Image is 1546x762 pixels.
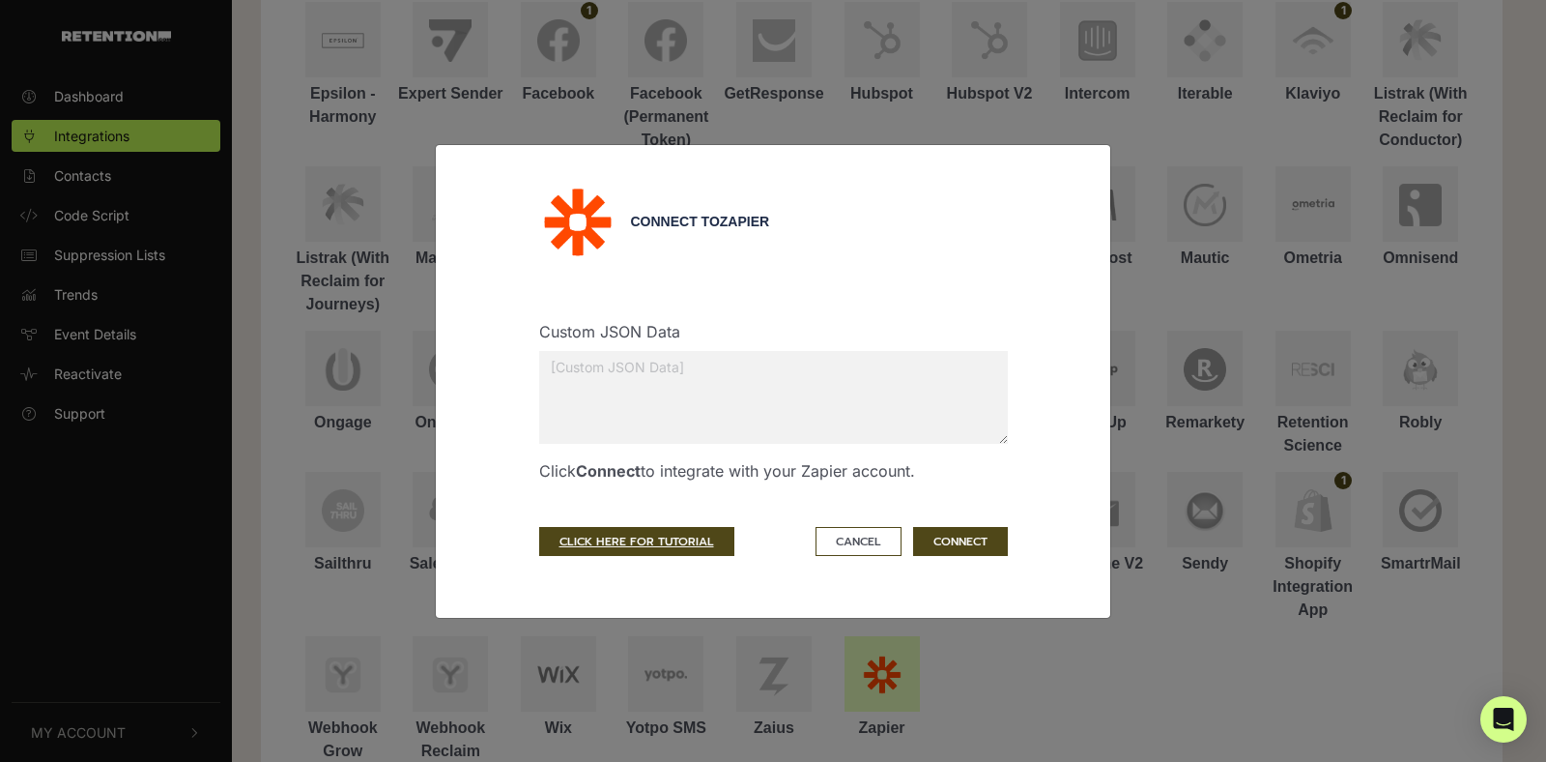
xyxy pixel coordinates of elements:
[539,320,680,343] label: Custom JSON Data
[631,212,1008,232] div: Connect to
[539,184,616,261] img: Zapier
[1480,696,1527,743] div: Open Intercom Messenger
[539,459,1008,483] p: Click to integrate with your Zapier account.
[816,527,902,556] button: Cancel
[539,527,734,556] a: CLICK HERE FOR TUTORIAL
[720,214,769,229] span: Zapier
[913,527,1008,556] button: CONNECT
[576,461,641,481] strong: Connect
